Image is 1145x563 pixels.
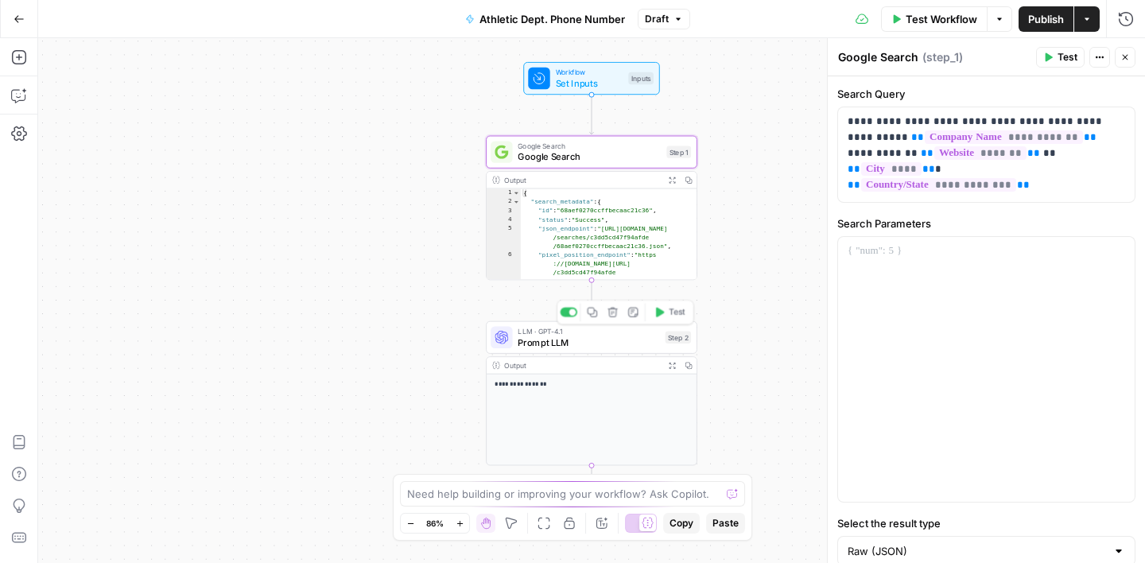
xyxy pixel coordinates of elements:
[837,515,1135,531] label: Select the result type
[487,207,521,215] div: 3
[1019,6,1073,32] button: Publish
[486,62,697,95] div: WorkflowSet InputsInputs
[426,517,444,530] span: 86%
[486,136,697,281] div: Google SearchGoogle SearchStep 1Output{ "search_metadata":{ "id":"68aef0270ccffbecaac21c36", "sta...
[837,86,1135,102] label: Search Query
[663,513,700,534] button: Copy
[666,146,691,157] div: Step 1
[513,198,520,207] span: Toggle code folding, rows 2 through 12
[645,12,669,26] span: Draft
[838,49,918,65] textarea: Google Search
[1028,11,1064,27] span: Publish
[556,76,623,90] span: Set Inputs
[670,516,693,530] span: Copy
[556,67,623,78] span: Workflow
[638,9,690,29] button: Draft
[666,332,692,344] div: Step 2
[922,49,963,65] span: ( step_1 )
[881,6,987,32] button: Test Workflow
[487,188,521,197] div: 1
[1058,50,1077,64] span: Test
[518,141,661,152] span: Google Search
[1036,47,1085,68] button: Test
[504,360,659,371] div: Output
[706,513,745,534] button: Paste
[479,11,625,27] span: Athletic Dept. Phone Number
[518,336,659,349] span: Prompt LLM
[487,250,521,295] div: 6
[456,6,635,32] button: Athletic Dept. Phone Number
[848,543,1106,559] input: Raw (JSON)
[906,11,977,27] span: Test Workflow
[518,150,661,164] span: Google Search
[712,516,739,530] span: Paste
[628,72,654,84] div: Inputs
[487,215,521,224] div: 4
[669,306,685,318] span: Test
[487,198,521,207] div: 2
[487,224,521,250] div: 5
[648,303,690,320] button: Test
[589,95,593,134] g: Edge from start to step_1
[504,174,659,185] div: Output
[837,215,1135,231] label: Search Parameters
[518,326,659,337] span: LLM · GPT-4.1
[513,188,520,197] span: Toggle code folding, rows 1 through 304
